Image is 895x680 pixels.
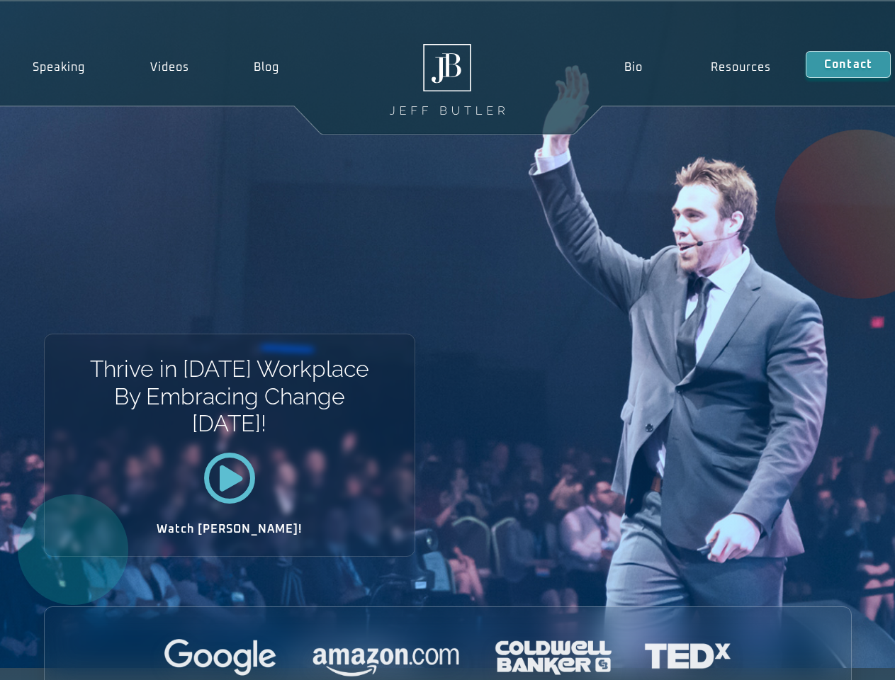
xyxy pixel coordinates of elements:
nav: Menu [590,51,805,84]
a: Contact [806,51,891,78]
a: Blog [221,51,312,84]
h2: Watch [PERSON_NAME]! [94,523,365,535]
a: Bio [590,51,677,84]
a: Videos [118,51,222,84]
h1: Thrive in [DATE] Workplace By Embracing Change [DATE]! [89,356,370,437]
a: Resources [677,51,806,84]
span: Contact [824,59,872,70]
